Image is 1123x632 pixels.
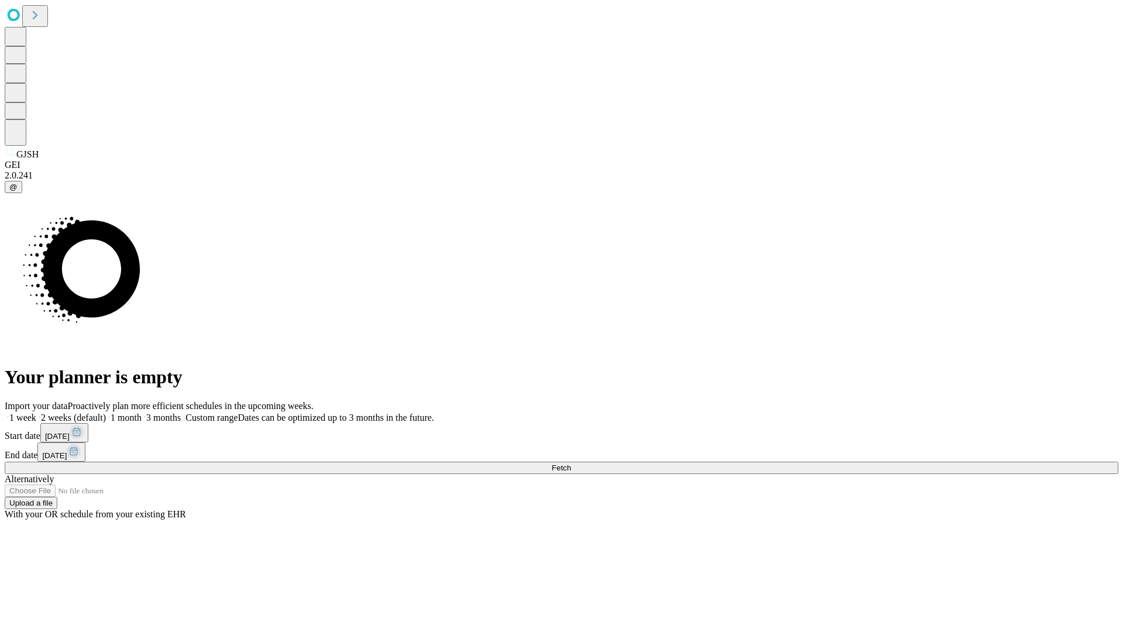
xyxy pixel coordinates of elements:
h1: Your planner is empty [5,366,1118,388]
span: GJSH [16,149,39,159]
div: End date [5,442,1118,462]
span: Dates can be optimized up to 3 months in the future. [238,413,434,423]
div: Start date [5,423,1118,442]
span: Import your data [5,401,68,411]
span: 1 week [9,413,36,423]
span: Alternatively [5,474,54,484]
div: GEI [5,160,1118,170]
div: 2.0.241 [5,170,1118,181]
span: @ [9,183,18,191]
button: Upload a file [5,497,57,509]
button: [DATE] [37,442,85,462]
span: Custom range [185,413,237,423]
button: [DATE] [40,423,88,442]
span: [DATE] [42,451,67,460]
span: Fetch [552,463,571,472]
span: Proactively plan more efficient schedules in the upcoming weeks. [68,401,314,411]
span: 2 weeks (default) [41,413,106,423]
button: @ [5,181,22,193]
span: With your OR schedule from your existing EHR [5,509,186,519]
span: 3 months [146,413,181,423]
span: [DATE] [45,432,70,441]
button: Fetch [5,462,1118,474]
span: 1 month [111,413,142,423]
